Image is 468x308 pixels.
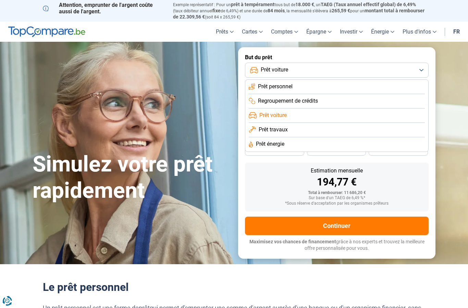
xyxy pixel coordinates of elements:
a: Investir [336,22,367,42]
a: Épargne [302,22,336,42]
button: Continuer [245,217,429,235]
span: Prêt personnel [258,83,293,90]
span: 24 mois [391,149,406,153]
a: Énergie [367,22,398,42]
div: Estimation mensuelle [250,168,423,174]
span: Prêt énergie [256,140,284,148]
span: Prêt voiture [259,112,287,119]
span: montant total à rembourser de 22.309,56 € [173,8,424,20]
div: Sur base d'un TAEG de 6,49 %* [250,196,423,201]
span: Maximisez vos chances de financement [249,239,336,244]
a: Cartes [238,22,267,42]
label: But du prêt [245,54,429,61]
span: Prêt voiture [261,66,288,74]
span: 36 mois [267,149,282,153]
a: fr [449,22,464,42]
span: 265,59 € [332,8,350,13]
h1: Simulez votre prêt rapidement [33,151,230,204]
a: Prêts [212,22,238,42]
a: Plus d'infos [398,22,441,42]
a: Comptes [267,22,302,42]
span: 30 mois [329,149,344,153]
p: Exemple représentatif : Pour un tous but de , un (taux débiteur annuel de 6,49%) et une durée de ... [173,2,425,20]
div: Total à rembourser: 11 686,20 € [250,191,423,195]
span: 18.000 € [295,2,314,7]
span: Regroupement de crédits [258,97,318,105]
img: TopCompare [8,26,85,37]
span: prêt à tempérament [231,2,274,7]
p: grâce à nos experts et trouvez la meilleure offre personnalisée pour vous. [245,239,429,252]
p: Attention, emprunter de l'argent coûte aussi de l'argent. [43,2,165,15]
div: *Sous réserve d'acceptation par les organismes prêteurs [250,201,423,206]
span: Prêt travaux [259,126,288,133]
button: Prêt voiture [245,63,429,78]
span: fixe [212,8,221,13]
h2: Le prêt personnel [43,281,425,294]
span: TAEG (Taux annuel effectif global) de 6,49% [321,2,416,7]
div: 194,77 € [250,177,423,187]
span: 84 mois [268,8,285,13]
